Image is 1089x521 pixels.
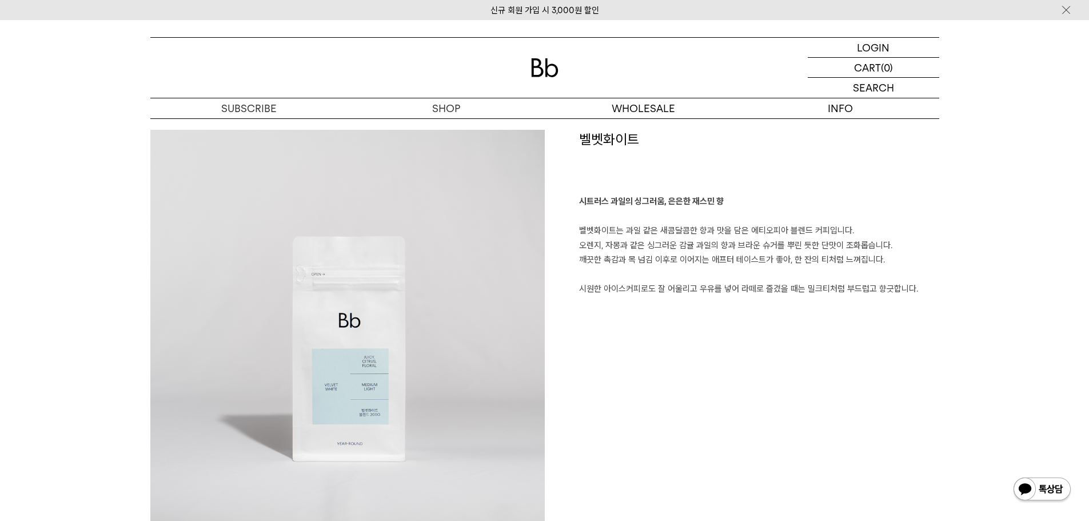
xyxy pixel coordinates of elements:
[579,194,939,297] p: 벨벳화이트는 과일 같은 새콤달콤한 향과 맛을 담은 에티오피아 블렌드 커피입니다. 오렌지, 자몽과 같은 싱그러운 감귤 과일의 향과 브라운 슈거를 뿌린 듯한 단맛이 조화롭습니다....
[531,58,559,77] img: 로고
[742,98,939,118] p: INFO
[1012,476,1072,504] img: 카카오톡 채널 1:1 채팅 버튼
[854,58,881,77] p: CART
[808,58,939,78] a: CART (0)
[150,98,348,118] a: SUBSCRIBE
[808,38,939,58] a: LOGIN
[579,196,724,206] b: 시트러스 과일의 싱그러움, 은은한 재스민 향
[490,5,599,15] a: 신규 회원 가입 시 3,000원 할인
[853,78,894,98] p: SEARCH
[857,38,889,57] p: LOGIN
[881,58,893,77] p: (0)
[579,130,939,195] h1: 벨벳화이트
[545,98,742,118] p: WHOLESALE
[348,98,545,118] a: SHOP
